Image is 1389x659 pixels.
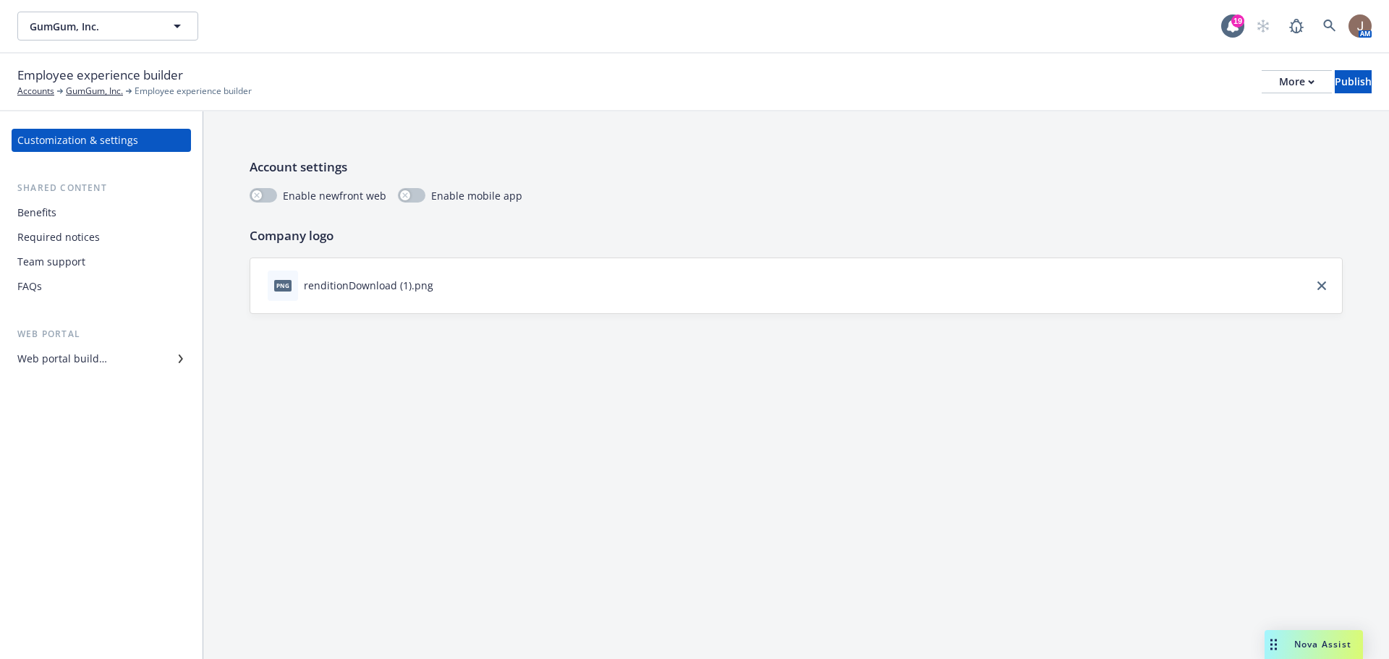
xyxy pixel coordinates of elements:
div: Customization & settings [17,129,138,152]
span: Nova Assist [1294,638,1351,650]
a: Team support [12,250,191,273]
a: Customization & settings [12,129,191,152]
div: Publish [1335,71,1372,93]
a: Start snowing [1249,12,1278,41]
span: GumGum, Inc. [30,19,155,34]
div: Required notices [17,226,100,249]
a: Web portal builder [12,347,191,370]
a: close [1313,277,1330,294]
div: Web portal [12,327,191,341]
button: GumGum, Inc. [17,12,198,41]
button: Publish [1335,70,1372,93]
p: Account settings [250,158,1343,177]
a: GumGum, Inc. [66,85,123,98]
button: Nova Assist [1265,630,1363,659]
button: More [1262,70,1332,93]
a: Benefits [12,201,191,224]
span: Enable newfront web [283,188,386,203]
a: Required notices [12,226,191,249]
span: Enable mobile app [431,188,522,203]
div: Shared content [12,181,191,195]
div: renditionDownload (1).png [304,278,433,293]
img: photo [1348,14,1372,38]
button: download file [439,278,451,293]
span: png [274,280,292,291]
div: Drag to move [1265,630,1283,659]
a: Report a Bug [1282,12,1311,41]
div: Web portal builder [17,347,107,370]
div: 19 [1231,14,1244,27]
a: Accounts [17,85,54,98]
div: FAQs [17,275,42,298]
span: Employee experience builder [135,85,252,98]
div: Team support [17,250,85,273]
div: More [1279,71,1314,93]
div: Benefits [17,201,56,224]
span: Employee experience builder [17,66,183,85]
a: FAQs [12,275,191,298]
p: Company logo [250,226,1343,245]
a: Search [1315,12,1344,41]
